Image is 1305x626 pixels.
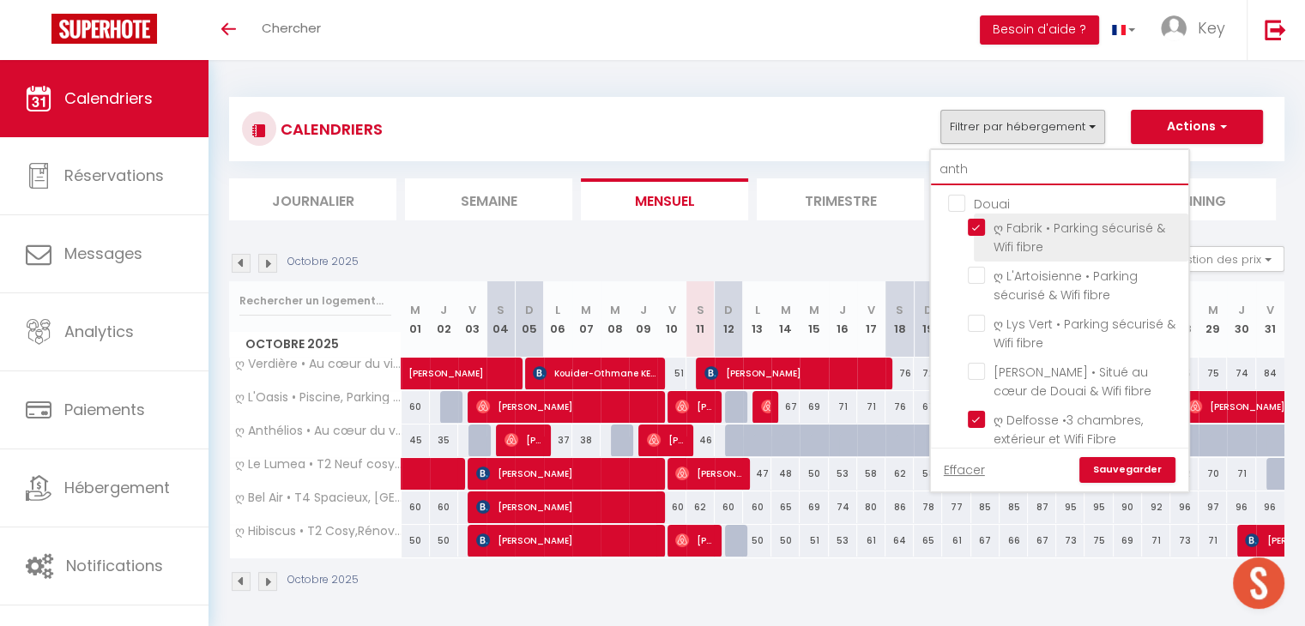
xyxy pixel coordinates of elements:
div: 58 [914,458,942,490]
span: [PERSON_NAME] [675,457,743,490]
th: 08 [601,281,629,358]
th: 04 [486,281,515,358]
p: Octobre 2025 [287,254,359,270]
li: Mensuel [581,178,748,220]
div: 65 [771,491,800,523]
span: Hébergement [64,477,170,498]
span: ღ Anthélios • Au cœur du vieux port & Wifi Fibre [233,424,404,437]
div: 71 [1199,525,1227,557]
span: [PERSON_NAME] Et [PERSON_NAME] [761,390,770,423]
span: ღ Verdière • Au cœur du vieux port et cosy [233,358,404,370]
span: Kouider-Othmane KELATMA [533,357,659,389]
abbr: M [781,302,791,318]
th: 19 [914,281,942,358]
abbr: J [640,302,647,318]
th: 02 [430,281,458,358]
span: [PERSON_NAME] [504,424,543,456]
div: 60 [715,491,743,523]
div: 61 [857,525,885,557]
span: [PERSON_NAME] [476,524,661,557]
abbr: M [610,302,620,318]
th: 18 [885,281,914,358]
div: 65 [914,525,942,557]
span: Analytics [64,321,134,342]
div: 37 [544,424,572,456]
span: Chercher [262,19,321,37]
a: [PERSON_NAME] [402,358,430,390]
div: 78 [914,491,942,523]
th: 29 [1199,281,1227,358]
abbr: L [555,302,560,318]
div: 76 [885,391,914,423]
abbr: D [525,302,534,318]
div: 84 [1256,358,1284,389]
h3: CALENDRIERS [276,110,383,148]
abbr: M [581,302,591,318]
th: 01 [402,281,430,358]
div: 71 [829,391,857,423]
abbr: S [497,302,504,318]
div: 96 [1227,491,1255,523]
th: 13 [743,281,771,358]
abbr: V [867,302,875,318]
div: Open chat [1233,557,1284,609]
abbr: J [1238,302,1245,318]
div: 61 [942,525,970,557]
abbr: S [697,302,704,318]
div: 62 [686,491,715,523]
div: 85 [971,491,1000,523]
div: 95 [1056,491,1084,523]
div: 47 [743,458,771,490]
span: Octobre 2025 [230,332,401,357]
span: [PERSON_NAME] [704,357,889,389]
span: [PERSON_NAME] [476,390,661,423]
span: ღ Fabrik • Parking sécurisé & Wifi fibre [994,220,1165,256]
abbr: V [668,302,675,318]
th: 11 [686,281,715,358]
span: Réservations [64,165,164,186]
div: 38 [572,424,601,456]
div: 50 [743,525,771,557]
div: 85 [1000,491,1028,523]
abbr: V [468,302,476,318]
th: 03 [458,281,486,358]
div: 50 [430,525,458,557]
div: 64 [885,525,914,557]
div: 75 [1199,358,1227,389]
span: Messages [64,243,142,264]
div: 50 [402,525,430,557]
abbr: J [839,302,846,318]
div: 53 [829,525,857,557]
div: 67 [971,525,1000,557]
span: [PERSON_NAME] [647,424,686,456]
th: 05 [515,281,543,358]
div: 72 [914,358,942,389]
li: Semaine [405,178,572,220]
div: 66 [1000,525,1028,557]
div: 53 [829,458,857,490]
div: 95 [1084,491,1113,523]
div: 35 [430,424,458,456]
th: 16 [829,281,857,358]
div: 73 [1056,525,1084,557]
img: Super Booking [51,14,157,44]
input: Rechercher un logement... [931,154,1188,185]
div: 73 [1170,525,1199,557]
div: 67 [914,391,942,423]
div: 51 [657,358,686,389]
div: 46 [686,424,715,456]
div: 69 [800,391,828,423]
span: [PERSON_NAME] [675,390,714,423]
th: 31 [1256,281,1284,358]
span: [PERSON_NAME] • Situé au cœur de Douai & Wifi fibre [994,364,1151,400]
th: 14 [771,281,800,358]
abbr: V [1266,302,1274,318]
abbr: L [755,302,760,318]
li: Planning [1109,178,1276,220]
div: 96 [1256,491,1284,523]
div: 71 [1142,525,1170,557]
th: 30 [1227,281,1255,358]
div: 60 [743,491,771,523]
span: Key [1198,17,1225,39]
div: 76 [885,358,914,389]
